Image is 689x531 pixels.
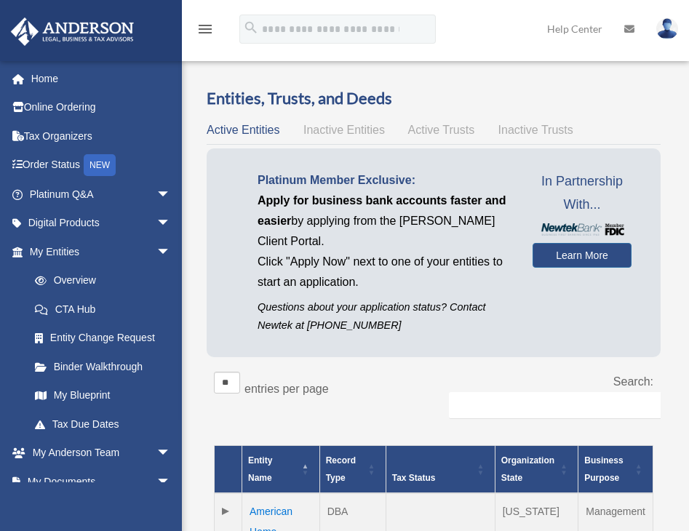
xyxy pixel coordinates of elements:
[258,252,511,292] p: Click "Apply Now" next to one of your entities to start an application.
[258,170,511,191] p: Platinum Member Exclusive:
[156,237,186,267] span: arrow_drop_down
[20,266,178,295] a: Overview
[495,446,578,494] th: Organization State: Activate to sort
[656,18,678,39] img: User Pic
[578,446,653,494] th: Business Purpose: Activate to sort
[156,209,186,239] span: arrow_drop_down
[258,194,506,227] span: Apply for business bank accounts faster and easier
[156,180,186,209] span: arrow_drop_down
[156,467,186,497] span: arrow_drop_down
[10,64,193,93] a: Home
[10,467,193,496] a: My Documentsarrow_drop_down
[540,223,624,236] img: NewtekBankLogoSM.png
[207,87,661,110] h3: Entities, Trusts, and Deeds
[243,20,259,36] i: search
[10,151,193,180] a: Order StatusNEW
[10,121,193,151] a: Tax Organizers
[319,446,386,494] th: Record Type: Activate to sort
[207,124,279,136] span: Active Entities
[10,180,193,209] a: Platinum Q&Aarrow_drop_down
[386,446,495,494] th: Tax Status: Activate to sort
[84,154,116,176] div: NEW
[533,243,632,268] a: Learn More
[196,25,214,38] a: menu
[408,124,475,136] span: Active Trusts
[242,446,320,494] th: Entity Name: Activate to invert sorting
[156,439,186,468] span: arrow_drop_down
[613,375,653,388] label: Search:
[244,383,329,395] label: entries per page
[326,455,356,483] span: Record Type
[258,191,511,252] p: by applying from the [PERSON_NAME] Client Portal.
[196,20,214,38] i: menu
[20,352,186,381] a: Binder Walkthrough
[20,324,186,353] a: Entity Change Request
[584,455,623,483] span: Business Purpose
[7,17,138,46] img: Anderson Advisors Platinum Portal
[303,124,385,136] span: Inactive Entities
[258,298,511,335] p: Questions about your application status? Contact Newtek at [PHONE_NUMBER]
[10,93,193,122] a: Online Ordering
[20,381,186,410] a: My Blueprint
[10,439,193,468] a: My Anderson Teamarrow_drop_down
[10,237,186,266] a: My Entitiesarrow_drop_down
[498,124,573,136] span: Inactive Trusts
[533,170,632,216] span: In Partnership With...
[392,473,436,483] span: Tax Status
[20,295,186,324] a: CTA Hub
[248,455,272,483] span: Entity Name
[10,209,193,238] a: Digital Productsarrow_drop_down
[501,455,554,483] span: Organization State
[20,410,186,439] a: Tax Due Dates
